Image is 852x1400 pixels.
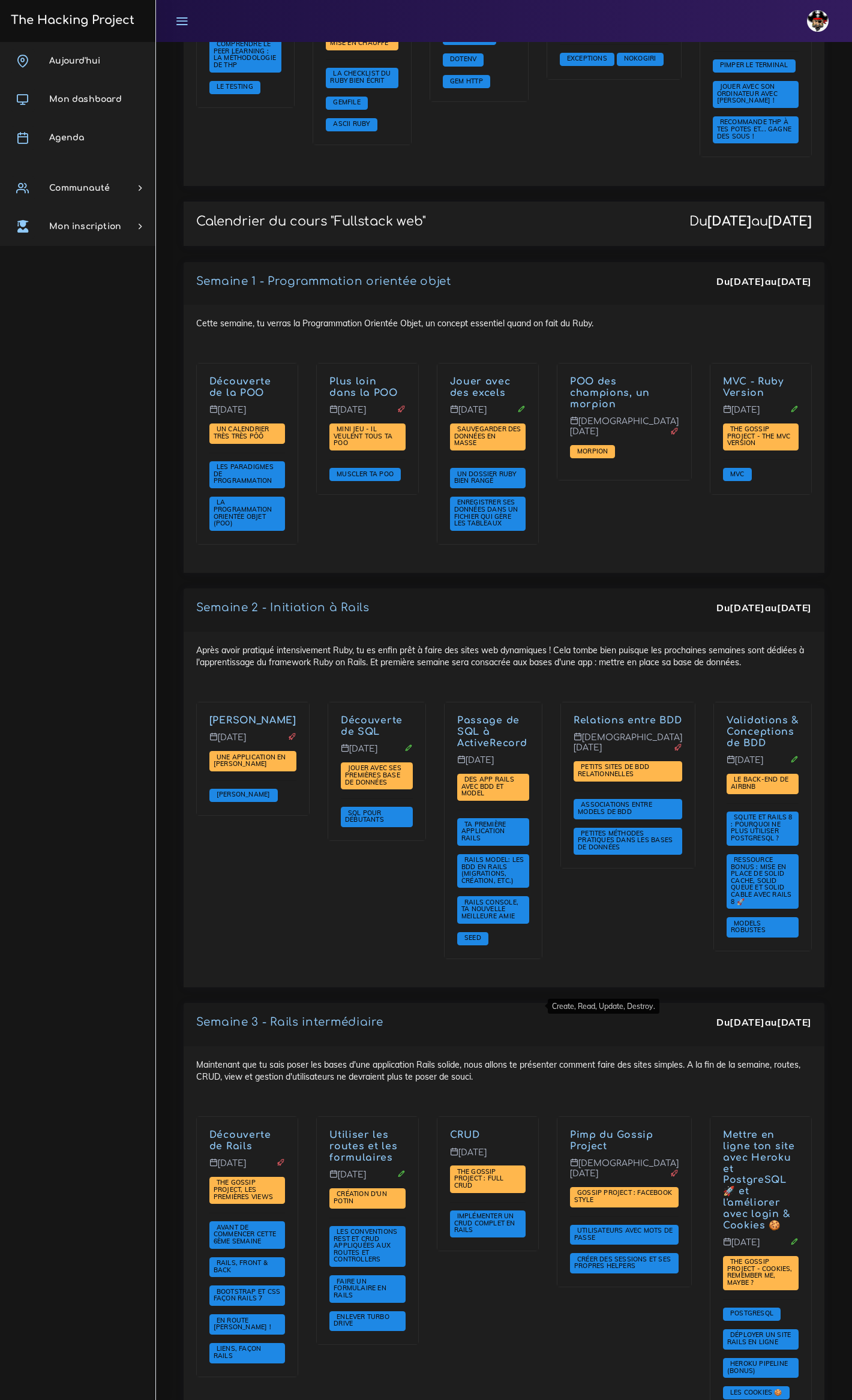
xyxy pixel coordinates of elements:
span: PostgreSQL [727,1309,776,1317]
span: Mon inscription [49,222,121,231]
span: Enregistrer ses données dans un fichier qui gère les tableaux [454,498,518,527]
a: Faire un formulaire en Rails [334,1277,386,1299]
a: Bootstrap et css façon Rails 7 [214,1288,280,1303]
span: Implémenter un CRUD complet en Rails [454,1212,515,1234]
a: Enregistrer ses données dans un fichier qui gère les tableaux [454,498,518,528]
a: Associations entre models de BDD [578,801,652,816]
a: Gossip Project : Facebook style [574,1189,672,1204]
span: The Gossip Project - The MVC version [727,425,791,447]
p: [DATE] [450,1147,526,1167]
span: Jouer avec ses premières base de données [345,764,401,786]
a: Liens, façon Rails [214,1345,262,1360]
strong: [DATE] [777,275,812,287]
span: Jouer avec son ordinateur avec [PERSON_NAME] ! [717,82,778,104]
span: Petites méthodes pratiques dans les bases de données [578,829,673,851]
p: [DEMOGRAPHIC_DATA][DATE] [570,416,679,446]
a: Pimper le terminal [717,61,791,70]
div: Du au [689,214,812,229]
a: Rails Model: les BDD en Rails (migrations, création, etc.) [461,856,524,885]
a: Heroku Pipeline (Bonus) [727,1360,788,1375]
a: Plus loin dans la POO [329,376,398,398]
span: Les conventions REST et CRUD appliquées aux Routes et Controllers [334,1227,397,1263]
p: [DEMOGRAPHIC_DATA][DATE] [574,732,682,762]
a: Découverte de Rails [209,1129,271,1152]
a: Mini jeu - il veulent tous ta POO [334,425,392,447]
p: [DATE] [341,744,413,763]
span: Rails, front & back [214,1258,268,1274]
a: La checklist du Ruby bien écrit [330,70,391,85]
a: Rails Console, ta nouvelle meilleure amie [461,899,518,921]
a: La Programmation Orientée Objet (POO) [214,498,272,528]
span: Seed [461,933,484,942]
div: Après avoir pratiqué intensivement Ruby, tu es enfin prêt à faire des sites web dynamiques ! Cela... [184,632,824,988]
span: Gemfile [330,98,363,106]
a: Ressource Bonus : Mise en place de Solid Cache, Solid Queue et Solid Cable avec Rails 8 🚀 [731,856,791,906]
span: Des app Rails avec BDD et Model [461,775,514,797]
strong: [DATE] [777,1016,812,1028]
span: Un calendrier très très PÔÔ [214,425,269,440]
a: Une application en [PERSON_NAME] [214,753,286,769]
span: Ressource Bonus : Mise en place de Solid Cache, Solid Queue et Solid Cable avec Rails 8 🚀 [731,855,791,906]
a: En route [PERSON_NAME] ! [214,1316,274,1332]
strong: [DATE] [777,602,812,614]
a: Le Back-end de Airbnb [731,776,788,791]
a: Ta première application Rails [461,820,506,842]
a: Jouer avec ses premières base de données [345,764,401,786]
p: [DEMOGRAPHIC_DATA][DATE] [570,1158,679,1188]
a: POO des champions, un morpion [570,376,650,410]
span: Exceptions [564,54,610,62]
a: Relations entre BDD [574,715,682,726]
a: Enlever Turbo Drive [334,1313,389,1329]
span: Une application en [PERSON_NAME] [214,753,286,768]
a: Models robustes [731,920,769,935]
span: Avant de commencer cette 6ème semaine [214,1223,276,1245]
p: [DATE] [209,405,285,424]
a: The Gossip Project : Full CRUD [454,1168,504,1190]
div: Du au [716,601,812,615]
a: [PERSON_NAME] [209,715,296,726]
p: [DATE] [457,755,529,774]
span: Nokogiri [621,54,659,62]
a: Petits sites de BDD relationnelles [578,763,649,779]
span: Les paradigmes de programmation [214,462,275,485]
a: Implémenter un CRUD complet en Rails [454,1212,515,1234]
span: Comprendre le peer learning : la méthodologie de THP [214,40,276,69]
a: Morpion [574,447,611,456]
div: Create, Read, Update, Destroy. [548,999,659,1014]
span: SQL pour débutants [345,809,387,824]
p: [DATE] [723,405,799,424]
a: Des app Rails avec BDD et Model [461,776,514,798]
span: Morpion [574,447,611,455]
a: Déployer un site rails en ligne [727,1331,791,1347]
a: Jouer avec des excels [450,376,511,398]
a: The Gossip Project, les premières views [214,1179,276,1201]
a: Pimp du Gossip Project [570,1129,653,1152]
span: Gossip Project : Facebook style [574,1188,672,1204]
a: Muscler ta POO [334,470,397,478]
span: The Gossip Project - Cookies, remember me, maybe ? [727,1257,793,1287]
a: Validations & Conceptions de BDD [727,715,799,749]
span: Mini jeu - il veulent tous ta POO [334,425,392,447]
span: Agenda [49,133,84,142]
span: Recommande THP à tes potes et... gagne des sous ! [717,118,791,140]
a: Semaine 1 - Programmation orientée objet [196,275,451,287]
span: Communauté [49,184,110,193]
a: Les conventions REST et CRUD appliquées aux Routes et Controllers [334,1228,397,1264]
strong: [DATE] [730,1016,764,1028]
a: Création d'un potin [334,1190,387,1206]
a: PostgreSQL [727,1309,776,1318]
a: Rails, front & back [214,1259,268,1275]
a: ASCII Ruby [330,120,373,128]
a: MVC [727,470,748,478]
span: Bootstrap et css façon Rails 7 [214,1287,280,1303]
